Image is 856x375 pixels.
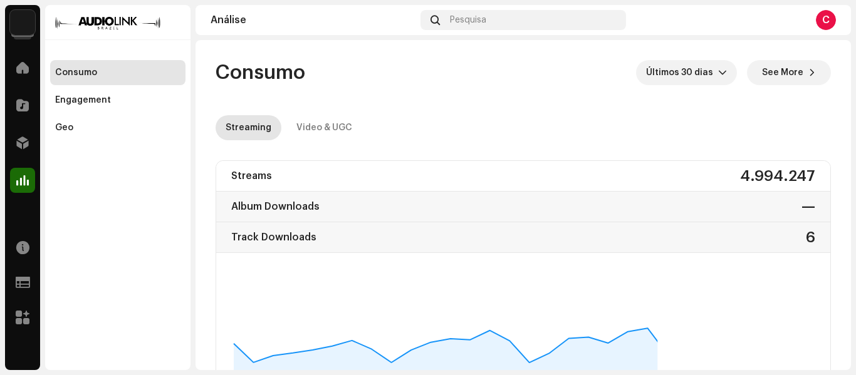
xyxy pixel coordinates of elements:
[762,60,803,85] span: See More
[10,10,35,35] img: 730b9dfe-18b5-4111-b483-f30b0c182d82
[211,15,415,25] div: Análise
[806,227,815,247] div: 6
[801,197,815,217] div: —
[740,166,815,186] div: 4.994.247
[50,60,185,85] re-m-nav-item: Consumo
[50,88,185,113] re-m-nav-item: Engagement
[231,197,320,217] div: Album Downloads
[450,15,486,25] span: Pesquisa
[747,60,831,85] button: See More
[718,60,727,85] div: dropdown trigger
[55,95,111,105] div: Engagement
[231,227,316,247] div: Track Downloads
[816,10,836,30] div: C
[231,166,272,186] div: Streams
[55,123,73,133] div: Geo
[55,68,97,78] div: Consumo
[646,60,718,85] span: Últimos 30 dias
[50,115,185,140] re-m-nav-item: Geo
[216,60,305,85] span: Consumo
[296,115,352,140] div: Video & UGC
[226,115,271,140] div: Streaming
